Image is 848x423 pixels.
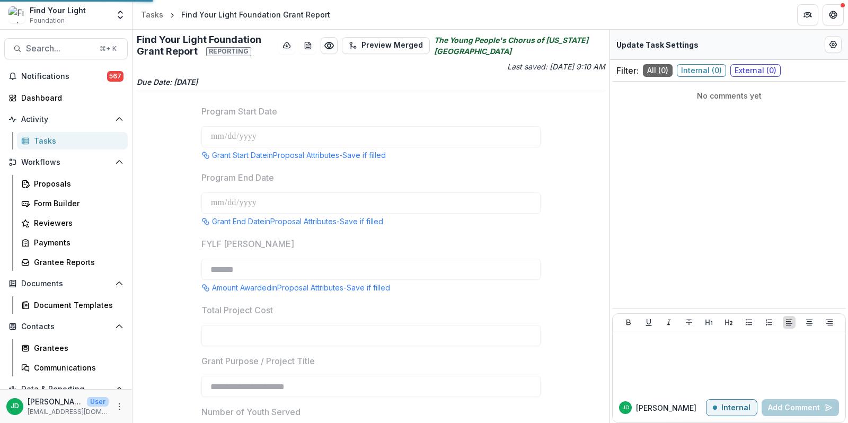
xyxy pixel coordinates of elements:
button: Heading 2 [722,316,735,329]
a: Reviewers [17,214,128,232]
a: Grantee Reports [17,253,128,271]
a: Grantees [17,339,128,357]
p: Program End Date [201,171,274,184]
div: Communications [34,362,119,373]
p: Program Start Date [201,105,277,118]
a: Form Builder [17,195,128,212]
div: Jeffrey Dollinger [11,403,19,410]
button: Open Contacts [4,318,128,335]
button: Partners [797,4,818,25]
a: Payments [17,234,128,251]
p: [EMAIL_ADDRESS][DOMAIN_NAME] [28,407,109,417]
p: Last saved: [DATE] 9:10 AM [373,61,605,72]
button: Notifications567 [4,68,128,85]
span: Reporting [206,47,251,56]
span: External ( 0 ) [730,64,781,77]
p: FYLF [PERSON_NAME] [201,237,294,250]
span: 567 [107,71,123,82]
div: Payments [34,237,119,248]
img: Find Your Light [8,6,25,23]
button: Underline [642,316,655,329]
h2: Find Your Light Foundation Grant Report [137,34,274,57]
p: No comments yet [616,90,842,101]
button: Align Center [803,316,816,329]
div: Dashboard [21,92,119,103]
span: Foundation [30,16,65,25]
a: Document Templates [17,296,128,314]
button: Heading 1 [703,316,715,329]
span: Data & Reporting [21,385,111,394]
p: Grant End Date in Proposal Attributes - Save if filled [212,216,383,227]
button: Bold [622,316,635,329]
p: Amount Awarded in Proposal Attributes - Save if filled [212,282,390,293]
p: Grant Purpose / Project Title [201,355,315,367]
div: Jeffrey Dollinger [622,405,629,410]
a: Dashboard [4,89,128,107]
button: Align Left [783,316,796,329]
nav: breadcrumb [137,7,334,22]
div: Document Templates [34,299,119,311]
div: Grantees [34,342,119,354]
button: Strike [683,316,695,329]
p: Update Task Settings [616,39,699,50]
button: Internal [706,399,757,416]
button: Preview Merged [342,37,430,54]
div: Reviewers [34,217,119,228]
button: Open Activity [4,111,128,128]
div: Grantee Reports [34,257,119,268]
span: Internal ( 0 ) [677,64,726,77]
a: Proposals [17,175,128,192]
button: Preview bc56bc2d-bd54-4b95-abce-7b6a256636c1.pdf [321,37,338,54]
button: Open Documents [4,275,128,292]
i: The Young People's Chorus of [US_STATE][GEOGRAPHIC_DATA] [434,34,605,57]
p: [PERSON_NAME] [636,402,696,413]
div: ⌘ + K [98,43,119,55]
div: Tasks [34,135,119,146]
span: All ( 0 ) [643,64,673,77]
p: Filter: [616,64,639,77]
button: Edit Form Settings [825,36,842,53]
p: Number of Youth Served [201,406,301,418]
p: Internal [721,403,750,412]
button: Italicize [662,316,675,329]
div: Find Your Light [30,5,86,16]
span: Workflows [21,158,111,167]
div: Form Builder [34,198,119,209]
button: Open Workflows [4,154,128,171]
p: Total Project Cost [201,304,273,316]
span: Contacts [21,322,111,331]
div: Tasks [141,9,163,20]
button: Search... [4,38,128,59]
span: Search... [26,43,93,54]
a: Tasks [17,132,128,149]
button: Bullet List [743,316,755,329]
button: download-word-button [299,37,316,54]
p: Due Date: [DATE] [137,76,605,87]
button: Align Right [823,316,836,329]
span: Activity [21,115,111,124]
span: Notifications [21,72,107,81]
p: Grant Start Date in Proposal Attributes - Save if filled [212,149,386,161]
span: Documents [21,279,111,288]
p: User [87,397,109,407]
button: Get Help [823,4,844,25]
button: Open entity switcher [113,4,128,25]
div: Proposals [34,178,119,189]
button: Add Comment [762,399,839,416]
p: [PERSON_NAME] [28,396,83,407]
button: Ordered List [763,316,775,329]
button: Open Data & Reporting [4,381,128,398]
button: More [113,400,126,413]
div: Find Your Light Foundation Grant Report [181,9,330,20]
button: download-button [278,37,295,54]
a: Communications [17,359,128,376]
a: Tasks [137,7,167,22]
